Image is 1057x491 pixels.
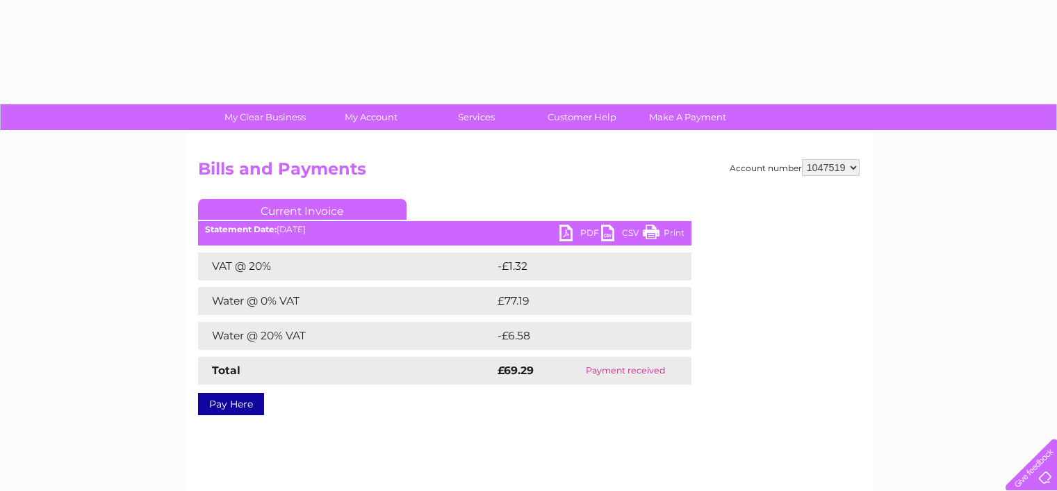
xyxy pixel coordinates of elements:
[198,393,264,415] a: Pay Here
[498,364,534,377] strong: £69.29
[494,322,662,350] td: -£6.58
[198,225,691,234] div: [DATE]
[730,159,860,176] div: Account number
[208,104,322,130] a: My Clear Business
[198,322,494,350] td: Water @ 20% VAT
[630,104,745,130] a: Make A Payment
[643,225,685,245] a: Print
[525,104,639,130] a: Customer Help
[212,364,240,377] strong: Total
[205,224,277,234] b: Statement Date:
[198,252,494,280] td: VAT @ 20%
[198,287,494,315] td: Water @ 0% VAT
[494,252,660,280] td: -£1.32
[559,357,691,385] td: Payment received
[198,159,860,186] h2: Bills and Payments
[313,104,428,130] a: My Account
[494,287,662,315] td: £77.19
[419,104,534,130] a: Services
[559,225,601,245] a: PDF
[601,225,643,245] a: CSV
[198,199,407,220] a: Current Invoice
